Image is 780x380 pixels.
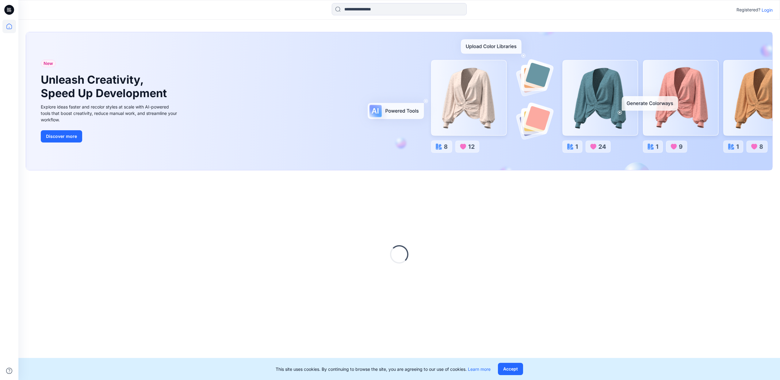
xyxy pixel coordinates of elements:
[41,73,170,100] h1: Unleash Creativity, Speed Up Development
[41,104,179,123] div: Explore ideas faster and recolor styles at scale with AI-powered tools that boost creativity, red...
[498,363,523,375] button: Accept
[736,6,760,13] p: Registered?
[762,7,773,13] p: Login
[276,366,491,372] p: This site uses cookies. By continuing to browse the site, you are agreeing to our use of cookies.
[41,130,82,142] button: Discover more
[468,367,491,372] a: Learn more
[44,60,53,67] span: New
[41,130,179,142] a: Discover more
